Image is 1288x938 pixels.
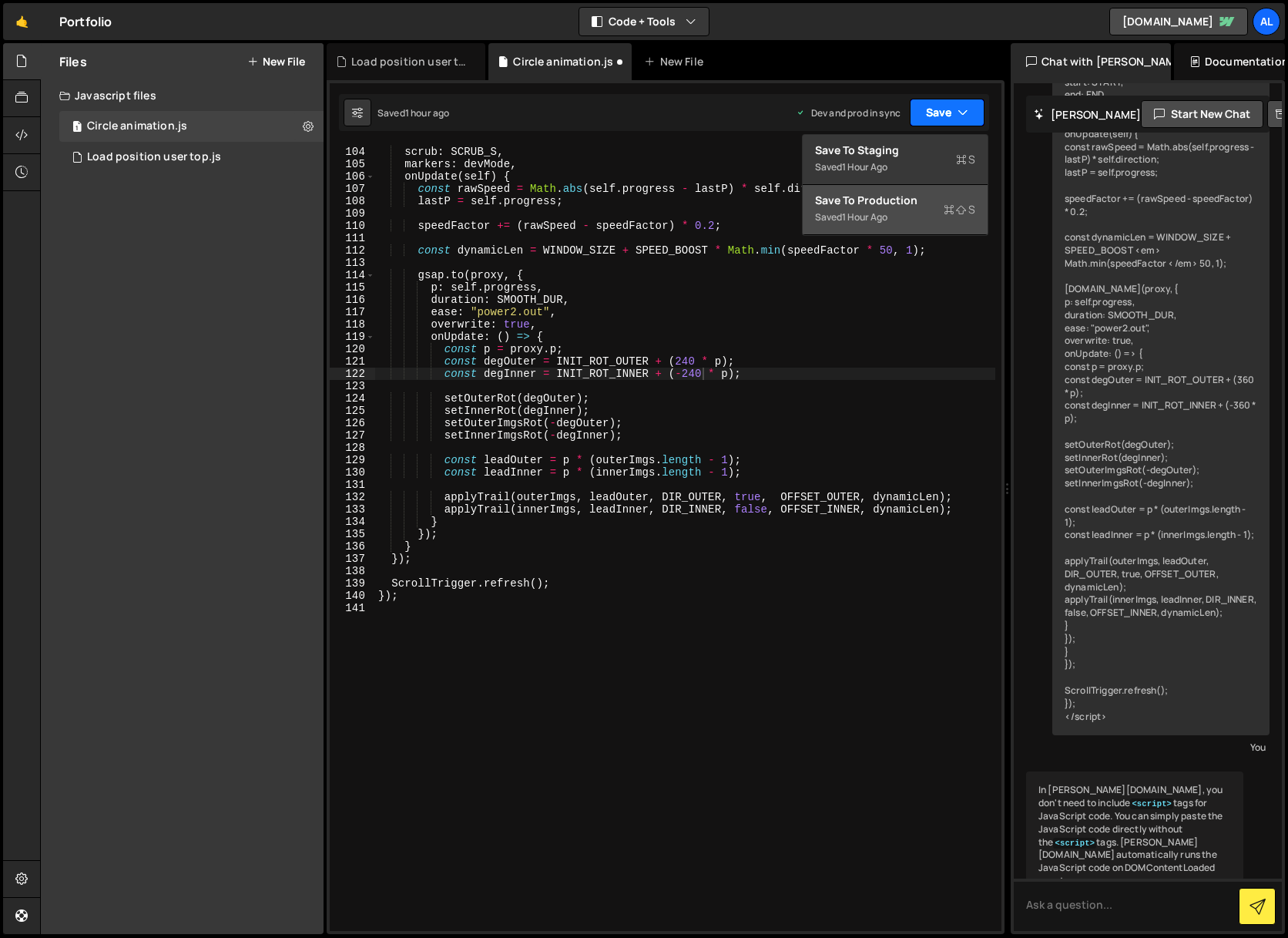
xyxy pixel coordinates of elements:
div: 136 [330,540,375,553]
div: 118 [330,318,375,331]
div: 137 [330,553,375,565]
span: S [944,202,975,217]
div: 109 [330,207,375,220]
div: 120 [330,343,375,355]
div: 16520/44834.js [59,142,324,173]
div: 16520/44831.js [59,111,324,142]
div: 111 [330,232,375,244]
div: 1 hour ago [405,106,450,119]
div: 134 [330,516,375,528]
div: Portfolio [59,12,112,31]
div: 127 [330,429,375,442]
div: 108 [330,195,375,207]
a: [DOMAIN_NAME] [1109,8,1248,35]
div: 125 [330,405,375,417]
div: 126 [330,417,375,429]
div: Circle animation.js [513,54,613,69]
div: Javascript files [41,80,324,111]
button: New File [247,55,305,68]
div: Documentation [1174,43,1285,80]
div: Dev and prod in sync [796,106,901,119]
div: 124 [330,392,375,405]
div: 104 [330,146,375,158]
div: 139 [330,577,375,590]
div: 123 [330,380,375,392]
div: 105 [330,158,375,170]
div: 112 [330,244,375,257]
div: 121 [330,355,375,368]
div: 114 [330,269,375,281]
div: Circle animation.js [87,119,187,133]
div: 130 [330,466,375,479]
div: 117 [330,306,375,318]
div: Load position user top.js [87,150,221,164]
button: Save to ProductionS Saved1 hour ago [803,185,988,235]
div: 110 [330,220,375,232]
div: Load position user top.js [351,54,467,69]
div: Chat with [PERSON_NAME] [1011,43,1171,80]
button: Start new chat [1141,100,1263,128]
div: 122 [330,368,375,380]
div: 113 [330,257,375,269]
div: Save to Production [815,193,975,208]
div: 128 [330,442,375,454]
div: 115 [330,281,375,294]
div: Saved [815,208,975,227]
div: 1 hour ago [842,210,887,224]
div: 138 [330,565,375,577]
button: Code + Tools [579,8,709,35]
div: Saved [815,158,975,177]
div: 129 [330,454,375,466]
span: 1 [72,122,82,134]
div: 135 [330,528,375,540]
div: 140 [330,590,375,602]
code: <script> [1130,798,1173,809]
div: 133 [330,503,375,516]
h2: Files [59,53,87,70]
code: <script> [1053,838,1096,849]
div: 131 [330,479,375,491]
div: Save to Staging [815,143,975,158]
div: 116 [330,294,375,306]
div: 1 hour ago [842,160,887,173]
h2: [PERSON_NAME] [1034,107,1141,122]
div: 132 [330,491,375,503]
button: Save to StagingS Saved1 hour ago [803,135,988,185]
div: 119 [330,331,375,343]
div: 106 [330,170,375,183]
button: Save [910,99,984,126]
div: 141 [330,602,375,614]
div: New File [644,54,709,69]
span: S [956,152,975,167]
div: 107 [330,183,375,195]
a: 🤙 [3,3,41,40]
div: Saved [377,106,449,119]
div: You [1056,739,1266,755]
a: Al [1253,8,1280,35]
